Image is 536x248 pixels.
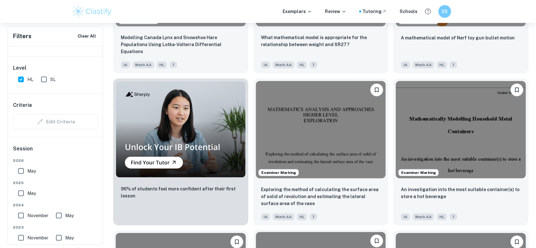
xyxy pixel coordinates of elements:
[261,186,381,207] p: Exploring the method of calculating the surface area of solid of revolution and estimating the la...
[261,213,270,220] span: IA
[511,84,523,96] button: Bookmark
[401,61,410,68] span: IA
[400,8,417,15] a: Schools
[273,213,294,220] span: Math AA
[256,81,386,178] img: Math AA IA example thumbnail: Exploring the method of calculating the
[121,185,241,199] p: 96% of students feel more confident after their first lesson
[13,180,98,186] span: 2025
[370,235,383,247] button: Bookmark
[13,32,31,41] h6: Filters
[259,170,299,176] span: Examiner Marking
[261,34,381,48] p: What mathematical model is appropriate for the relationship between weight and XR27?
[261,61,270,68] span: IA
[27,168,36,175] span: May
[13,64,98,72] h6: Level
[297,213,307,220] span: HL
[450,61,457,68] span: 7
[413,61,434,68] span: Math AA
[437,61,447,68] span: HL
[370,84,383,96] button: Bookmark
[441,8,449,15] h6: ES
[437,213,447,220] span: HL
[396,81,526,178] img: Math AA IA example thumbnail: An investigation into the most suitable
[423,6,433,17] button: Help and Feedback
[450,213,457,220] span: 7
[401,34,515,41] p: A mathematical model of Nerf toy gun bullet motion
[13,224,98,230] span: 2023
[401,213,410,220] span: IA
[438,5,451,18] button: ES
[72,5,113,18] img: Clastify logo
[50,76,56,83] span: SL
[362,8,387,15] a: Tutoring
[133,61,154,68] span: Math AA
[13,101,32,109] h6: Criteria
[27,234,48,241] span: November
[27,190,36,197] span: May
[65,212,74,219] span: May
[413,213,434,220] span: Math AA
[157,61,167,68] span: HL
[113,79,248,225] a: Thumbnail96% of students feel more confident after their first lesson
[65,234,74,241] span: May
[283,8,312,15] p: Exemplars
[13,202,98,208] span: 2024
[13,158,98,163] span: 2026
[393,79,528,225] a: Examiner MarkingBookmarkAn investigation into the most suitable container(s) to store a hot bever...
[13,114,98,129] div: Criteria filters are unavailable when searching by topic
[121,34,241,55] p: Modelling Canada Lynx and Snowshoe Hare Populations Using Lotka-Volterra Differential Equations
[310,213,317,220] span: 7
[399,170,438,176] span: Examiner Marking
[297,61,307,68] span: HL
[325,8,347,15] p: Review
[121,61,130,68] span: IA
[13,145,98,158] h6: Session
[169,61,177,68] span: 7
[310,61,317,68] span: 7
[273,61,294,68] span: Math AA
[116,81,246,178] img: Thumbnail
[27,212,48,219] span: November
[27,76,33,83] span: HL
[401,186,521,200] p: An investigation into the most suitable container(s) to store a hot beverage
[76,31,98,41] button: Clear All
[253,79,388,225] a: Examiner MarkingBookmarkExploring the method of calculating the surface area of solid of revoluti...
